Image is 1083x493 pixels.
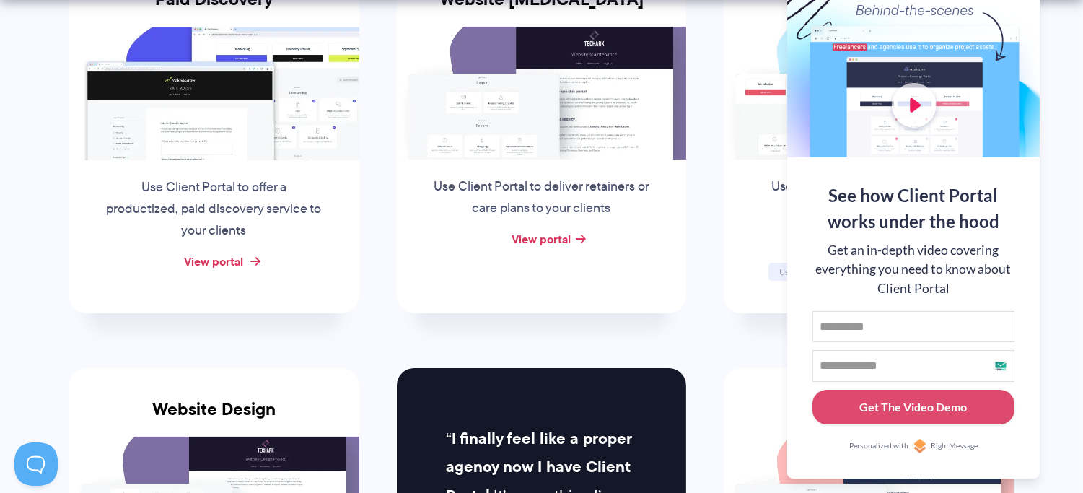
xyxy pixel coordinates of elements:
span: RightMessage [931,440,978,452]
p: Use Client Portal to offer a productized, paid discovery service to your clients [105,177,324,242]
h3: Website Design [69,399,359,437]
button: Get The Video Demo [812,390,1014,425]
a: Personalized withRightMessage [812,439,1014,453]
iframe: Toggle Customer Support [14,442,58,486]
span: Username [779,266,820,278]
p: Use Client Portal to deliver retainers or care plans to your clients [431,176,651,219]
div: See how Client Portal works under the hood [812,183,1014,235]
img: Personalized with RightMessage [913,439,927,453]
a: View portal [512,230,571,248]
h3: School and Parent [724,399,1014,437]
p: Use Client Portal as a simple online course supplement [759,176,978,219]
a: View portal [185,253,244,270]
div: Get an in-depth video covering everything you need to know about Client Portal [812,241,1014,298]
div: Get The Video Demo [860,398,968,416]
span: Personalized with [849,440,908,452]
